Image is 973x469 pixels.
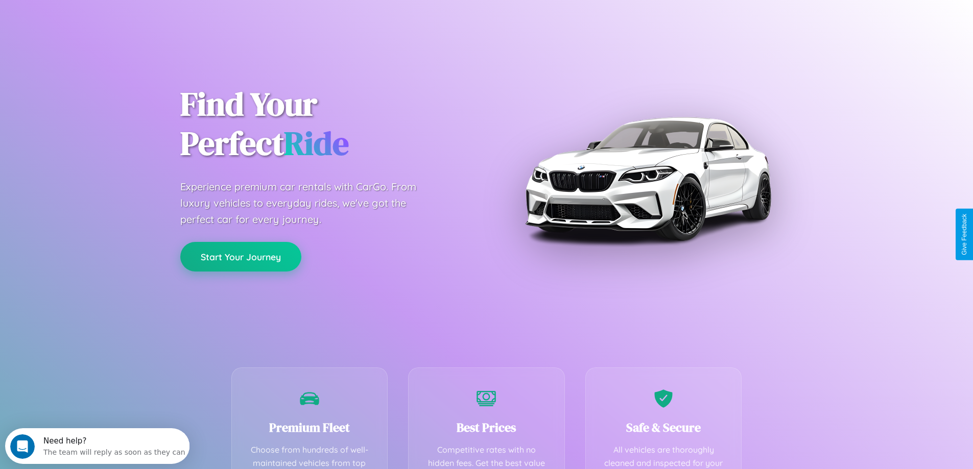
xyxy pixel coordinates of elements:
h3: Safe & Secure [601,419,726,436]
span: Ride [284,121,349,165]
h3: Best Prices [424,419,549,436]
div: Open Intercom Messenger [4,4,190,32]
h3: Premium Fleet [247,419,372,436]
div: The team will reply as soon as they can [38,17,180,28]
h1: Find Your Perfect [180,85,471,163]
button: Start Your Journey [180,242,301,271]
img: Premium BMW car rental vehicle [520,51,775,306]
div: Need help? [38,9,180,17]
iframe: Intercom live chat [10,434,35,459]
div: Give Feedback [961,214,968,255]
p: Experience premium car rentals with CarGo. From luxury vehicles to everyday rides, we've got the ... [180,179,436,228]
iframe: Intercom live chat discovery launcher [5,428,189,464]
